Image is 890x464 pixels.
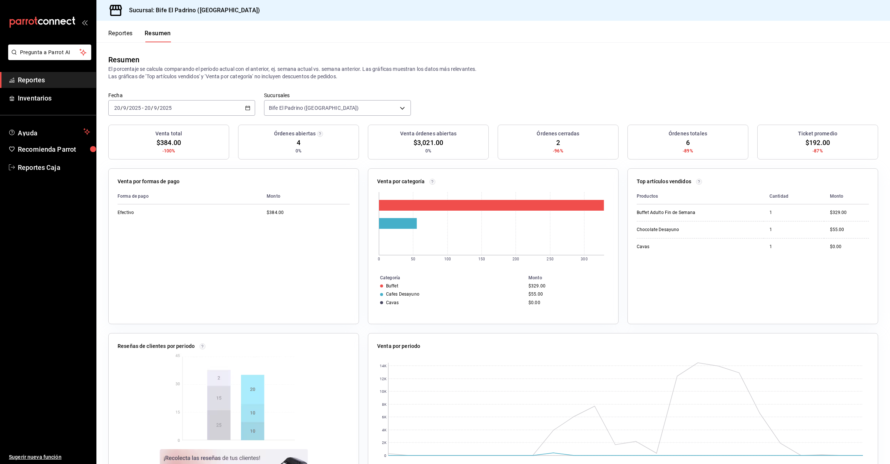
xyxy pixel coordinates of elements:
button: Resumen [145,30,171,42]
p: Top artículos vendidos [637,178,691,185]
text: 300 [581,257,588,261]
span: / [157,105,159,111]
span: Reportes Caja [18,162,90,172]
span: Pregunta a Parrot AI [20,49,80,56]
span: / [121,105,123,111]
a: Pregunta a Parrot AI [5,54,91,62]
text: 14K [380,364,387,368]
h3: Órdenes totales [669,130,707,138]
div: $384.00 [267,210,350,216]
p: Venta por formas de pago [118,178,179,185]
text: 4K [382,428,387,432]
div: Cavas [637,244,711,250]
div: Efectivo [118,210,192,216]
span: Inventarios [18,93,90,103]
span: - [142,105,144,111]
h3: Ticket promedio [798,130,837,138]
th: Forma de pago [118,188,261,204]
p: Reseñas de clientes por periodo [118,342,195,350]
div: $329.00 [830,210,869,216]
text: 250 [547,257,554,261]
th: Monto [261,188,350,204]
text: 200 [512,257,519,261]
span: 2 [556,138,560,148]
text: 10K [380,389,387,394]
button: Reportes [108,30,133,42]
input: -- [114,105,121,111]
span: -87% [812,148,823,154]
label: Fecha [108,93,255,98]
div: $0.00 [528,300,606,305]
span: 0% [425,148,431,154]
p: Venta por periodo [377,342,420,350]
span: Bife El Padrino ([GEOGRAPHIC_DATA]) [269,104,359,112]
th: Monto [824,188,869,204]
span: $3,021.00 [413,138,443,148]
th: Cantidad [764,188,824,204]
text: 6K [382,415,387,419]
p: El porcentaje se calcula comparando el período actual con el anterior, ej. semana actual vs. sema... [108,65,878,80]
th: Productos [637,188,764,204]
div: Buffet [386,283,398,289]
div: $55.00 [830,227,869,233]
div: $329.00 [528,283,606,289]
h3: Sucursal: Bife El Padrino ([GEOGRAPHIC_DATA]) [123,6,260,15]
button: Pregunta a Parrot AI [8,45,91,60]
text: 0 [384,454,386,458]
h3: Órdenes abiertas [274,130,316,138]
div: 1 [769,210,818,216]
span: / [126,105,129,111]
text: 150 [478,257,485,261]
input: ---- [129,105,141,111]
span: -89% [683,148,693,154]
div: Chocolate Desayuno [637,227,711,233]
span: 0% [296,148,301,154]
h3: Órdenes cerradas [537,130,579,138]
span: -100% [162,148,175,154]
input: -- [123,105,126,111]
text: 50 [411,257,415,261]
div: 1 [769,227,818,233]
input: ---- [159,105,172,111]
span: $384.00 [156,138,181,148]
input: -- [144,105,151,111]
text: 12K [380,377,387,381]
div: navigation tabs [108,30,171,42]
text: 2K [382,441,387,445]
input: -- [154,105,157,111]
div: 1 [769,244,818,250]
h3: Venta total [155,130,182,138]
div: Cafes Desayuno [386,292,419,297]
div: Cavas [386,300,399,305]
p: Venta por categoría [377,178,425,185]
text: 100 [444,257,451,261]
span: -96% [553,148,563,154]
span: $192.00 [805,138,830,148]
text: 0 [378,257,380,261]
div: Buffet Adulto Fin de Semana [637,210,711,216]
div: $0.00 [830,244,869,250]
div: $55.00 [528,292,606,297]
th: Monto [525,274,618,282]
span: 4 [297,138,300,148]
span: Recomienda Parrot [18,144,90,154]
button: open_drawer_menu [82,19,88,25]
th: Categoría [368,274,525,282]
div: Resumen [108,54,139,65]
label: Sucursales [264,93,411,98]
text: 8K [382,402,387,407]
span: 6 [686,138,690,148]
h3: Venta órdenes abiertas [400,130,456,138]
span: Sugerir nueva función [9,453,90,461]
span: Ayuda [18,127,80,136]
span: Reportes [18,75,90,85]
span: / [151,105,153,111]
